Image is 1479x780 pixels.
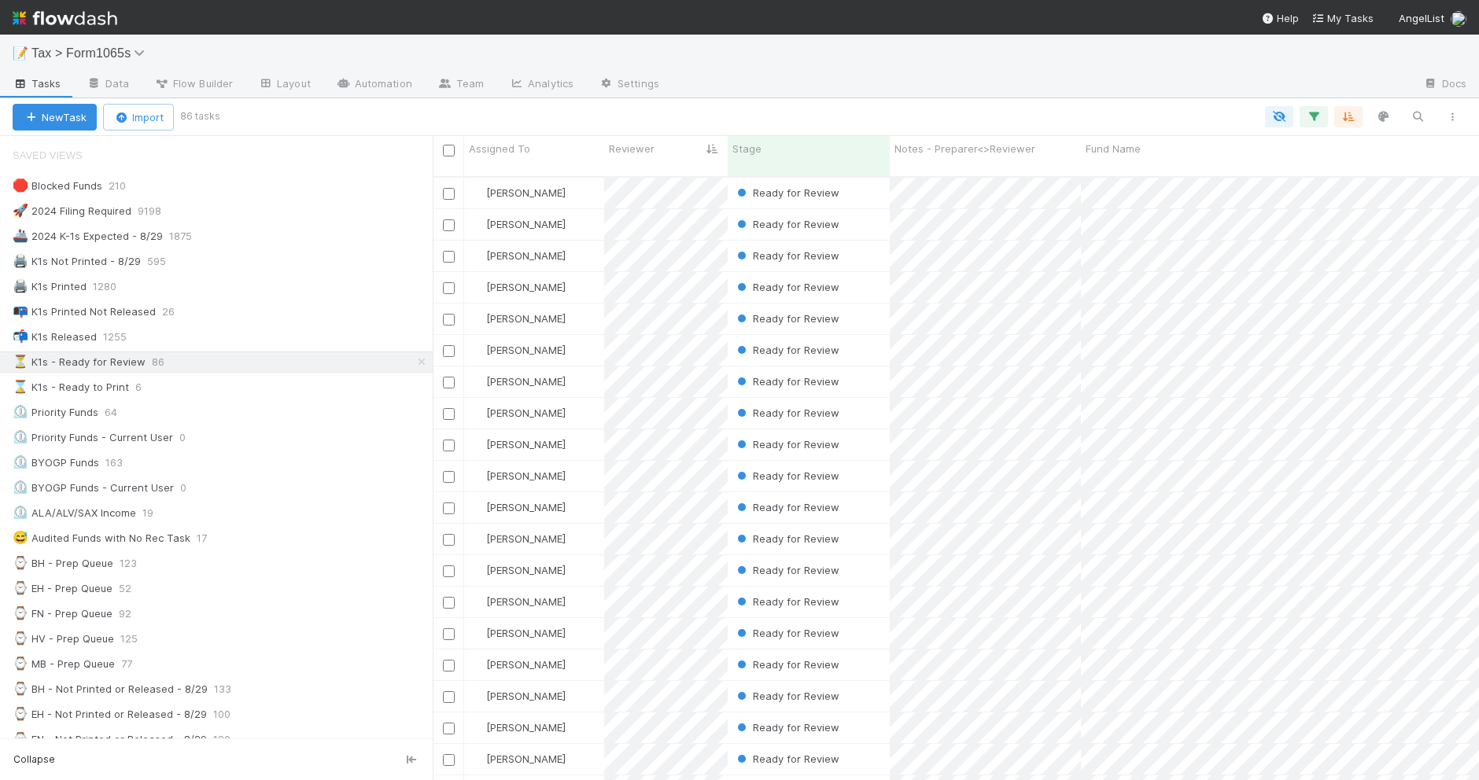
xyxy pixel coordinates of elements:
[31,46,153,60] span: Tax > Form1065s
[471,186,484,199] img: avatar_66854b90-094e-431f-b713-6ac88429a2b8.png
[180,478,202,498] span: 0
[13,178,28,192] span: 🛑
[443,754,455,766] input: Toggle Row Selected
[147,252,182,271] span: 595
[734,373,839,389] div: Ready for Review
[734,186,839,199] span: Ready for Review
[734,185,839,201] div: Ready for Review
[734,436,839,452] div: Ready for Review
[103,327,142,347] span: 1255
[13,679,208,699] div: BH - Not Printed or Released - 8/29
[443,314,455,326] input: Toggle Row Selected
[734,279,839,295] div: Ready for Review
[734,249,839,262] span: Ready for Review
[470,248,566,263] div: [PERSON_NAME]
[471,344,484,356] img: avatar_d45d11ee-0024-4901-936f-9df0a9cc3b4e.png
[486,249,566,262] span: [PERSON_NAME]
[470,657,566,672] div: [PERSON_NAME]
[586,72,672,97] a: Settings
[213,705,246,724] span: 100
[121,654,148,674] span: 77
[13,252,141,271] div: K1s Not Printed - 8/29
[214,679,247,699] span: 133
[74,72,142,97] a: Data
[105,453,138,473] span: 163
[443,188,455,200] input: Toggle Row Selected
[13,140,83,171] span: Saved Views
[471,658,484,671] img: avatar_cfa6ccaa-c7d9-46b3-b608-2ec56ecf97ad.png
[443,471,455,483] input: Toggle Row Selected
[443,597,455,609] input: Toggle Row Selected
[496,72,586,97] a: Analytics
[470,185,566,201] div: [PERSON_NAME]
[734,658,839,671] span: Ready for Review
[13,226,163,246] div: 2024 K-1s Expected - 8/29
[471,752,484,765] img: avatar_711f55b7-5a46-40da-996f-bc93b6b86381.png
[13,176,102,196] div: Blocked Funds
[732,141,762,156] span: Stage
[13,531,28,544] span: 😅
[471,249,484,262] img: avatar_d45d11ee-0024-4901-936f-9df0a9cc3b4e.png
[13,528,190,548] div: Audited Funds with No Rec Task
[734,719,839,735] div: Ready for Review
[734,531,839,546] div: Ready for Review
[486,501,566,513] span: [PERSON_NAME]
[13,279,28,292] span: 🖨️
[1311,12,1374,24] span: My Tasks
[443,377,455,388] input: Toggle Row Selected
[13,377,129,397] div: K1s - Ready to Print
[486,469,566,482] span: [PERSON_NAME]
[13,46,28,60] span: 📝
[470,688,566,704] div: [PERSON_NAME]
[1261,10,1299,26] div: Help
[734,564,839,576] span: Ready for Review
[471,595,484,608] img: avatar_711f55b7-5a46-40da-996f-bc93b6b86381.png
[443,534,455,546] input: Toggle Row Selected
[734,344,839,356] span: Ready for Review
[486,595,566,608] span: [PERSON_NAME]
[470,342,566,358] div: [PERSON_NAME]
[13,730,207,749] div: FN - Not Printed or Released - 8/29
[443,408,455,420] input: Toggle Row Selected
[471,407,484,419] img: avatar_66854b90-094e-431f-b713-6ac88429a2b8.png
[13,682,28,695] span: ⌚
[734,311,839,326] div: Ready for Review
[443,628,455,640] input: Toggle Row Selected
[13,104,97,131] button: NewTask
[734,562,839,578] div: Ready for Review
[13,631,28,645] span: ⌚
[213,730,246,749] span: 120
[486,218,566,230] span: [PERSON_NAME]
[443,345,455,357] input: Toggle Row Selected
[169,226,208,246] span: 1875
[609,141,655,156] span: Reviewer
[734,468,839,484] div: Ready for Review
[1451,11,1466,27] img: avatar_45ea4894-10ca-450f-982d-dabe3bd75b0b.png
[486,438,566,451] span: [PERSON_NAME]
[470,625,566,641] div: [PERSON_NAME]
[119,604,147,624] span: 92
[734,407,839,419] span: Ready for Review
[13,654,115,674] div: MB - Prep Queue
[443,145,455,156] input: Toggle All Rows Selected
[119,579,147,598] span: 52
[734,438,839,451] span: Ready for Review
[13,707,28,720] span: ⌚
[734,751,839,767] div: Ready for Review
[734,312,839,325] span: Ready for Review
[1311,10,1374,26] a: My Tasks
[471,218,484,230] img: avatar_711f55b7-5a46-40da-996f-bc93b6b86381.png
[734,469,839,482] span: Ready for Review
[486,690,566,702] span: [PERSON_NAME]
[470,373,566,389] div: [PERSON_NAME]
[13,75,61,91] span: Tasks
[443,565,455,577] input: Toggle Row Selected
[734,375,839,388] span: Ready for Review
[734,594,839,609] div: Ready for Review
[93,277,132,296] span: 1280
[13,554,113,573] div: BH - Prep Queue
[443,440,455,451] input: Toggle Row Selected
[13,503,136,523] div: ALA/ALV/SAX Income
[13,428,173,447] div: Priority Funds - Current User
[13,606,28,620] span: ⌚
